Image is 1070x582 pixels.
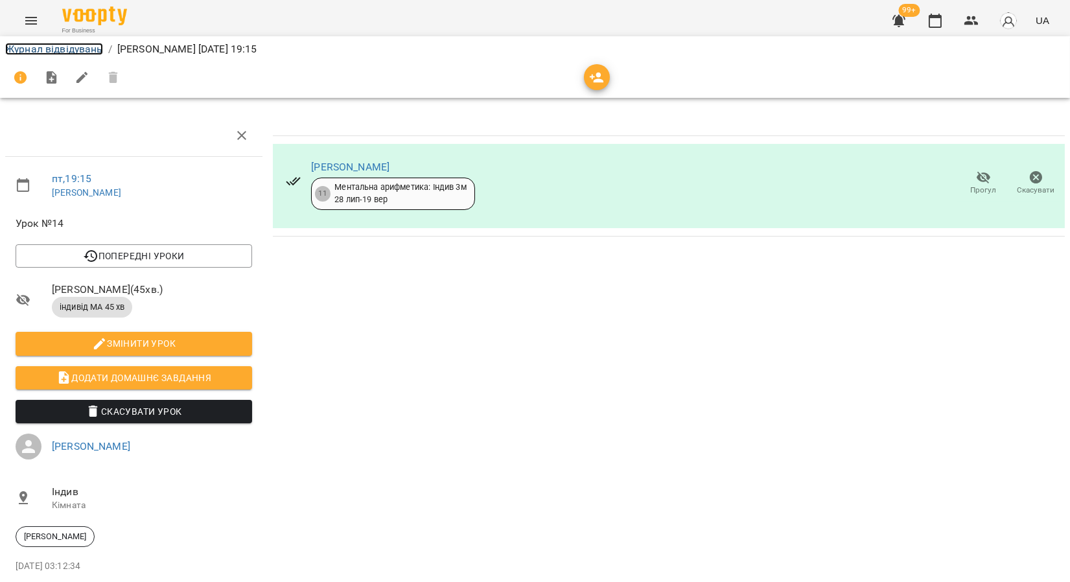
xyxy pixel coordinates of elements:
span: For Business [62,27,127,35]
button: UA [1030,8,1054,32]
a: [PERSON_NAME] [52,440,130,452]
span: Змінити урок [26,336,242,351]
span: UA [1036,14,1049,27]
div: Ментальна арифметика: Індив 3м 28 лип - 19 вер [334,181,466,205]
nav: breadcrumb [5,41,1065,57]
span: Скасувати [1018,185,1055,196]
button: Змінити урок [16,332,252,355]
button: Скасувати [1010,165,1062,202]
button: Попередні уроки [16,244,252,268]
img: Voopty Logo [62,6,127,25]
span: [PERSON_NAME] [16,531,94,542]
div: [PERSON_NAME] [16,526,95,547]
span: Додати домашнє завдання [26,370,242,386]
span: Попередні уроки [26,248,242,264]
button: Додати домашнє завдання [16,366,252,390]
p: [DATE] 03:12:34 [16,560,252,573]
div: 11 [315,186,331,202]
span: індивід МА 45 хв [52,301,132,313]
p: Кімната [52,499,252,512]
img: avatar_s.png [999,12,1018,30]
a: Журнал відвідувань [5,43,103,55]
a: пт , 19:15 [52,172,91,185]
button: Menu [16,5,47,36]
a: [PERSON_NAME] [311,161,390,173]
p: [PERSON_NAME] [DATE] 19:15 [117,41,257,57]
span: 99+ [899,4,920,17]
span: Індив [52,484,252,500]
li: / [108,41,112,57]
button: Скасувати Урок [16,400,252,423]
a: [PERSON_NAME] [52,187,121,198]
button: Прогул [957,165,1010,202]
span: Скасувати Урок [26,404,242,419]
span: [PERSON_NAME] ( 45 хв. ) [52,282,252,297]
span: Урок №14 [16,216,252,231]
span: Прогул [971,185,997,196]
